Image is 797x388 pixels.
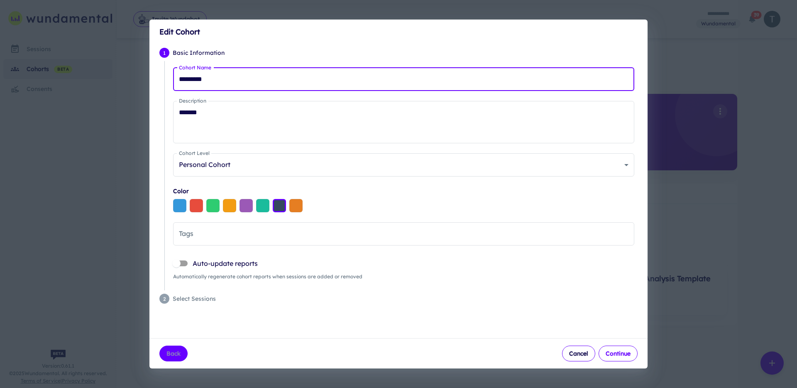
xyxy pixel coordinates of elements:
button: Select color #9b59b6 [240,199,253,212]
span: Select Sessions [173,294,638,303]
button: Select color #1abc9c [256,199,269,212]
label: Cohort Level [179,150,210,157]
label: Cohort Name [179,64,211,71]
button: Select color #e74c3c [190,199,203,212]
span: Auto-update reports [193,258,258,268]
h6: Color [173,187,634,196]
button: Select color #34495e [273,199,286,212]
text: 1 [163,49,166,56]
h2: Edit Cohort [149,20,648,44]
text: 2 [163,295,166,302]
div: Personal Cohort [173,153,634,177]
button: Select color #f39c12 [223,199,236,212]
button: Select color #2ecc71 [206,199,220,212]
label: Description [179,97,206,104]
button: Continue [599,346,638,361]
button: Select color #3498db [173,199,186,212]
span: Automatically regenerate cohort reports when sessions are added or removed [173,273,634,280]
button: Select color #e67e22 [289,199,303,212]
span: Basic Information [173,48,638,57]
div: Color selection [173,199,634,212]
button: Cancel [562,346,595,361]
